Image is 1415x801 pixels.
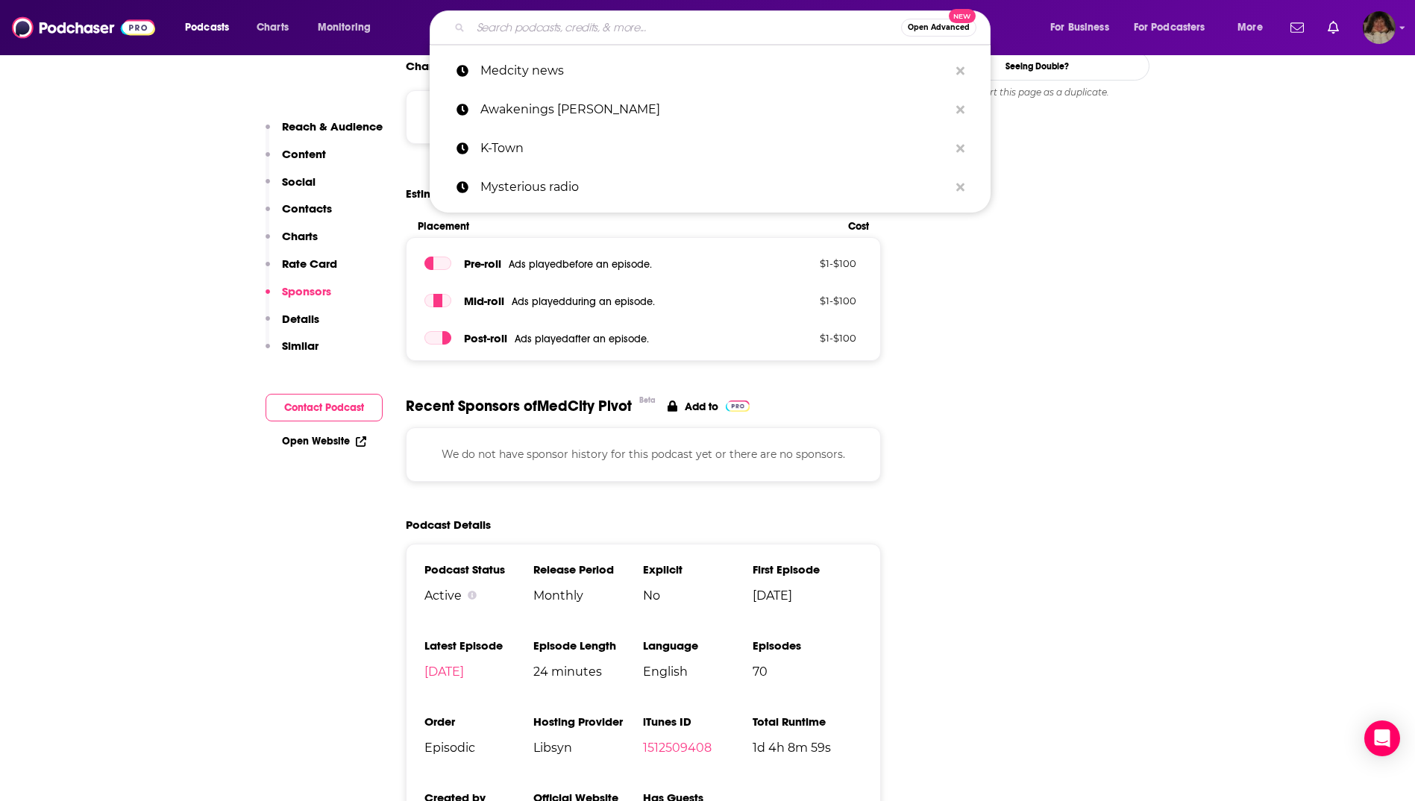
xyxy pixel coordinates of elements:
[643,714,753,729] h3: iTunes ID
[668,397,750,415] a: Add to
[1227,16,1281,40] button: open menu
[753,741,862,755] span: 1d 4h 8m 59s
[406,90,882,144] div: This podcast isn't ranking on any Apple or Spotify charts [DATE].
[533,562,643,577] h3: Release Period
[643,588,753,603] span: No
[901,19,976,37] button: Open AdvancedNew
[949,9,976,23] span: New
[480,51,949,90] p: Medcity news
[424,588,534,603] div: Active
[1363,11,1396,44] button: Show profile menu
[444,10,1005,45] div: Search podcasts, credits, & more...
[266,284,331,312] button: Sponsors
[307,16,390,40] button: open menu
[926,51,1149,81] a: Seeing Double?
[430,168,991,207] a: Mysterious radio
[643,562,753,577] h3: Explicit
[1124,16,1227,40] button: open menu
[1363,11,1396,44] img: User Profile
[533,741,643,755] span: Libsyn
[753,638,862,653] h3: Episodes
[266,339,319,366] button: Similar
[406,397,632,415] span: Recent Sponsors of MedCity Pivot
[266,119,383,147] button: Reach & Audience
[726,400,750,412] img: Pro Logo
[1322,15,1345,40] a: Show notifications dropdown
[464,294,504,308] span: Mid -roll
[926,87,1149,98] div: Report this page as a duplicate.
[266,201,332,229] button: Contacts
[266,147,326,175] button: Content
[533,638,643,653] h3: Episode Length
[759,332,856,344] p: $ 1 - $ 100
[406,518,491,532] h2: Podcast Details
[1040,16,1128,40] button: open menu
[318,17,371,38] span: Monitoring
[759,257,856,269] p: $ 1 - $ 100
[282,339,319,353] p: Similar
[639,395,656,405] div: Beta
[753,588,862,603] span: [DATE]
[908,24,970,31] span: Open Advanced
[424,562,534,577] h3: Podcast Status
[430,51,991,90] a: Medcity news
[282,147,326,161] p: Content
[266,229,318,257] button: Charts
[480,90,949,129] p: Awakenings Michele Meiche
[1050,17,1109,38] span: For Business
[753,562,862,577] h3: First Episode
[848,220,869,233] span: Cost
[282,175,316,189] p: Social
[406,180,518,208] span: Estimated Rate Card
[282,312,319,326] p: Details
[282,284,331,298] p: Sponsors
[1364,720,1400,756] div: Open Intercom Messenger
[480,129,949,168] p: K-Town
[12,13,155,42] img: Podchaser - Follow, Share and Rate Podcasts
[464,331,507,345] span: Post -roll
[424,741,534,755] span: Episodic
[266,175,316,202] button: Social
[266,312,319,339] button: Details
[266,394,383,421] button: Contact Podcast
[257,17,289,38] span: Charts
[424,665,464,679] a: [DATE]
[1363,11,1396,44] span: Logged in as angelport
[1134,17,1205,38] span: For Podcasters
[1284,15,1310,40] a: Show notifications dropdown
[643,638,753,653] h3: Language
[685,400,718,413] p: Add to
[282,201,332,216] p: Contacts
[185,17,229,38] span: Podcasts
[266,257,337,284] button: Rate Card
[430,90,991,129] a: Awakenings [PERSON_NAME]
[282,435,366,447] a: Open Website
[643,665,753,679] span: English
[509,258,652,271] span: Ads played before an episode .
[282,257,337,271] p: Rate Card
[533,665,643,679] span: 24 minutes
[533,714,643,729] h3: Hosting Provider
[643,741,712,755] a: 1512509408
[424,714,534,729] h3: Order
[753,665,862,679] span: 70
[418,220,836,233] span: Placement
[1237,17,1263,38] span: More
[464,257,501,271] span: Pre -roll
[430,129,991,168] a: K-Town
[759,295,856,307] p: $ 1 - $ 100
[424,638,534,653] h3: Latest Episode
[247,16,298,40] a: Charts
[515,333,649,345] span: Ads played after an episode .
[471,16,901,40] input: Search podcasts, credits, & more...
[512,295,655,308] span: Ads played during an episode .
[753,714,862,729] h3: Total Runtime
[282,119,383,133] p: Reach & Audience
[480,168,949,207] p: Mysterious radio
[406,59,442,73] h2: Charts
[533,588,643,603] span: Monthly
[175,16,248,40] button: open menu
[282,229,318,243] p: Charts
[424,446,863,462] p: We do not have sponsor history for this podcast yet or there are no sponsors.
